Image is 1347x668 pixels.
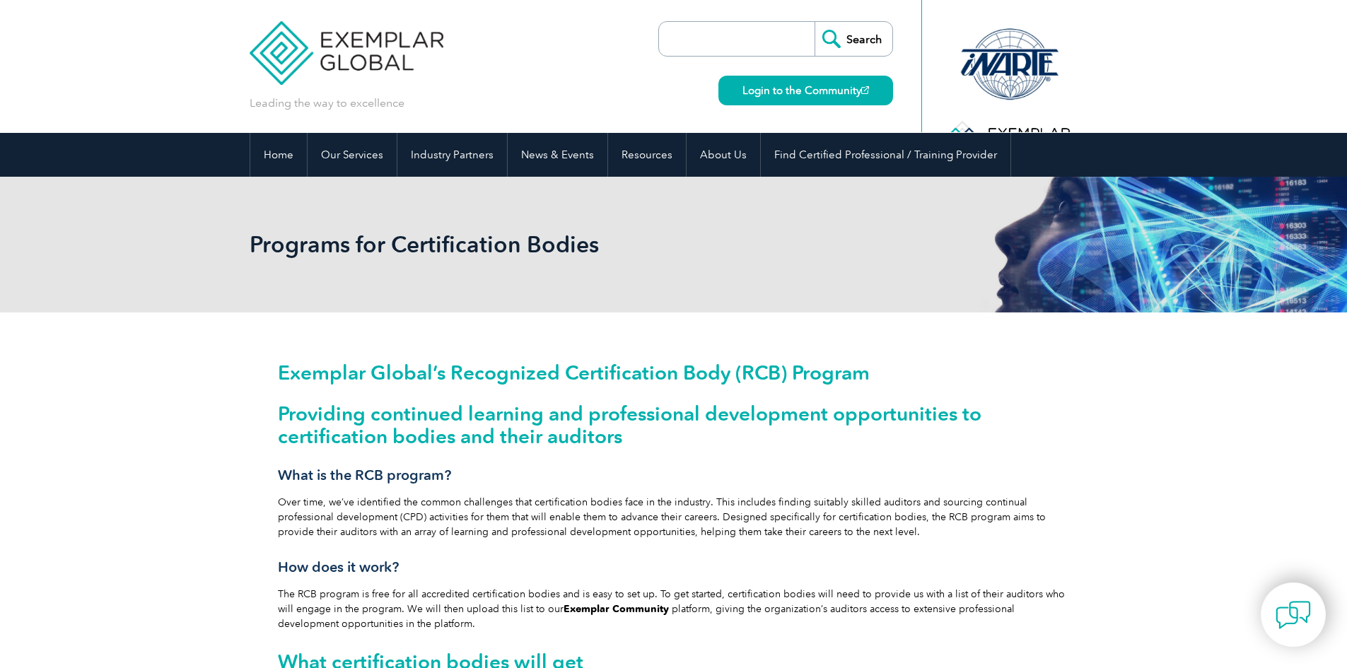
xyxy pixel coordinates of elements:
[308,133,397,177] a: Our Services
[1276,597,1311,633] img: contact-chat.png
[687,133,760,177] a: About Us
[508,133,607,177] a: News & Events
[718,76,893,105] a: Login to the Community
[815,22,892,56] input: Search
[278,362,1070,383] h1: Exemplar Global’s Recognized Certification Body (RCB) Program
[278,558,1070,576] h3: How does it work?
[278,467,1070,484] h3: What is the RCB program?
[278,402,1070,447] h2: Providing continued learning and professional development opportunities to certification bodies a...
[397,133,507,177] a: Industry Partners
[250,95,404,111] p: Leading the way to excellence
[250,133,307,177] a: Home
[608,133,686,177] a: Resources
[564,603,669,615] a: Exemplar Community
[250,233,844,256] h2: Programs for Certification Bodies
[861,86,869,94] img: open_square.png
[761,133,1010,177] a: Find Certified Professional / Training Provider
